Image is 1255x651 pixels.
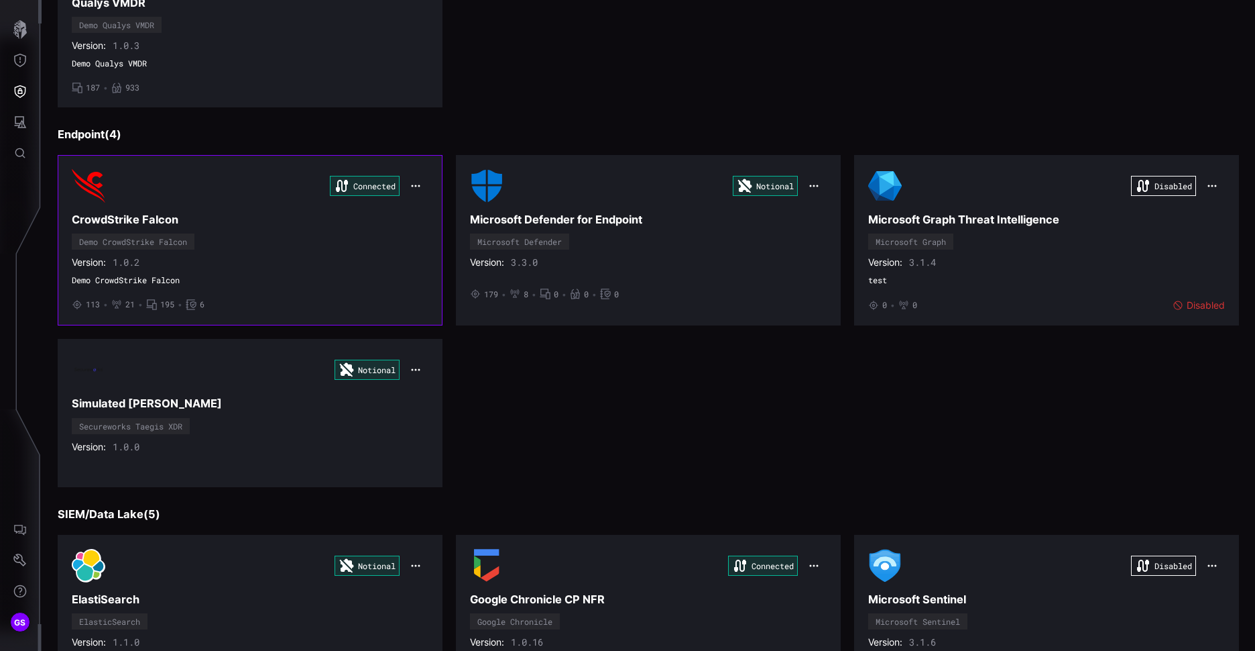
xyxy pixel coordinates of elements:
[1131,556,1196,576] div: Disabled
[592,289,597,300] span: •
[14,615,26,630] span: GS
[584,289,589,300] span: 0
[470,256,504,268] span: Version:
[72,169,105,203] img: Demo CrowdStrike Falcon
[72,256,106,268] span: Version:
[178,299,182,310] span: •
[335,556,400,576] div: Notional
[868,275,1225,286] span: test
[868,213,1225,227] h3: Microsoft Graph Threat Intelligence
[86,83,100,93] span: 187
[511,256,538,268] span: 3.3.0
[113,636,139,648] span: 1.1.0
[909,256,936,268] span: 3.1.4
[125,83,139,93] span: 933
[125,299,135,310] span: 21
[470,636,504,648] span: Version:
[868,593,1225,607] h3: Microsoft Sentinel
[501,289,506,300] span: •
[72,58,428,69] span: Demo Qualys VMDR
[1173,299,1225,311] div: Disabled
[470,213,827,227] h3: Microsoft Defender for Endpoint
[554,289,558,300] span: 0
[890,300,895,311] span: •
[72,353,105,387] img: Secureworks Taegis XDR
[477,617,552,625] div: Google Chronicle
[72,213,428,227] h3: CrowdStrike Falcon
[72,636,106,648] span: Version:
[72,397,428,411] h3: Simulated [PERSON_NAME]
[1,607,40,638] button: GS
[470,593,827,607] h3: Google Chronicle CP NFR
[868,549,902,583] img: Microsoft Sentinel
[562,289,566,300] span: •
[72,441,106,453] span: Version:
[72,549,105,583] img: ElasticSearch
[79,21,154,29] div: Demo Qualys VMDR
[876,617,960,625] div: Microsoft Sentinel
[160,299,174,310] span: 195
[477,238,562,246] div: Microsoft Defender
[868,256,902,268] span: Version:
[113,40,139,52] span: 1.0.3
[138,299,143,310] span: •
[58,507,1239,521] h3: SIEM/Data Lake ( 5 )
[113,256,139,268] span: 1.0.2
[868,169,902,203] img: Microsoft Graph
[72,275,428,286] span: Demo CrowdStrike Falcon
[79,238,187,246] div: Demo CrowdStrike Falcon
[1131,176,1196,196] div: Disabled
[511,636,543,648] span: 1.0.16
[470,549,503,583] img: Google Chronicle
[335,360,400,380] div: Notional
[909,636,936,648] span: 3.1.6
[330,176,400,196] div: Connected
[113,441,139,453] span: 1.0.0
[72,593,428,607] h3: ElastiSearch
[86,299,100,310] span: 113
[79,422,182,430] div: Secureworks Taegis XDR
[912,300,917,311] span: 0
[72,40,106,52] span: Version:
[868,636,902,648] span: Version:
[103,83,108,93] span: •
[470,169,503,203] img: Microsoft Defender
[58,128,1239,142] h3: Endpoint ( 4 )
[876,238,946,246] div: Microsoft Graph
[524,289,528,300] span: 8
[79,617,140,625] div: ElasticSearch
[614,289,619,300] span: 0
[103,299,108,310] span: •
[733,176,798,196] div: Notional
[200,299,204,310] span: 6
[484,289,498,300] span: 179
[728,556,798,576] div: Connected
[882,300,887,311] span: 0
[532,289,536,300] span: •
